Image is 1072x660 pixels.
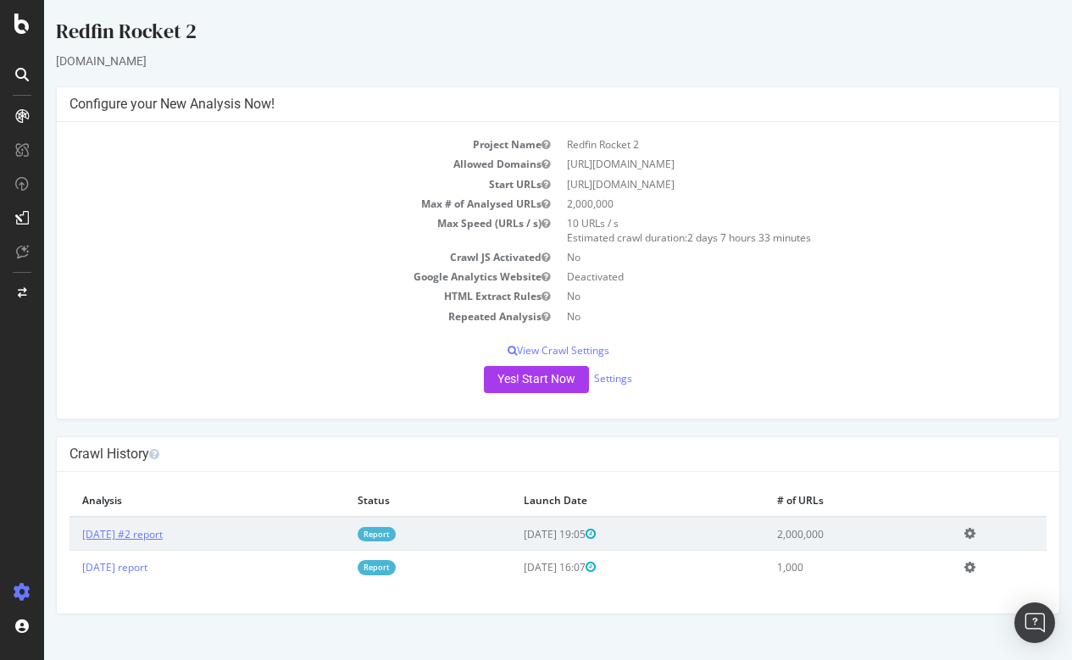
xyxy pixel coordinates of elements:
td: [URL][DOMAIN_NAME] [514,175,1003,194]
td: HTML Extract Rules [25,286,514,306]
button: Yes! Start Now [440,366,545,393]
a: Report [314,527,352,541]
div: [DOMAIN_NAME] [12,53,1016,69]
td: No [514,307,1003,326]
td: 1,000 [720,551,908,584]
div: Redfin Rocket 2 [12,17,1016,53]
td: 10 URLs / s Estimated crawl duration: [514,214,1003,247]
td: No [514,247,1003,267]
th: # of URLs [720,485,908,517]
td: Deactivated [514,267,1003,286]
td: Max # of Analysed URLs [25,194,514,214]
a: [DATE] #2 report [38,527,119,541]
a: Report [314,560,352,574]
a: [DATE] report [38,560,103,574]
td: Max Speed (URLs / s) [25,214,514,247]
td: Redfin Rocket 2 [514,135,1003,154]
td: Crawl JS Activated [25,247,514,267]
span: 2 days 7 hours 33 minutes [643,230,767,245]
td: Allowed Domains [25,154,514,174]
h4: Configure your New Analysis Now! [25,96,1003,113]
td: Google Analytics Website [25,267,514,286]
th: Analysis [25,485,301,517]
td: Project Name [25,135,514,154]
td: Repeated Analysis [25,307,514,326]
td: Start URLs [25,175,514,194]
span: [DATE] 19:05 [480,527,552,541]
td: No [514,286,1003,306]
td: 2,000,000 [514,194,1003,214]
span: [DATE] 16:07 [480,560,552,574]
td: [URL][DOMAIN_NAME] [514,154,1003,174]
a: Settings [550,371,588,385]
div: Open Intercom Messenger [1014,602,1055,643]
h4: Crawl History [25,446,1003,463]
p: View Crawl Settings [25,343,1003,358]
th: Launch Date [467,485,720,517]
th: Status [301,485,466,517]
td: 2,000,000 [720,517,908,551]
